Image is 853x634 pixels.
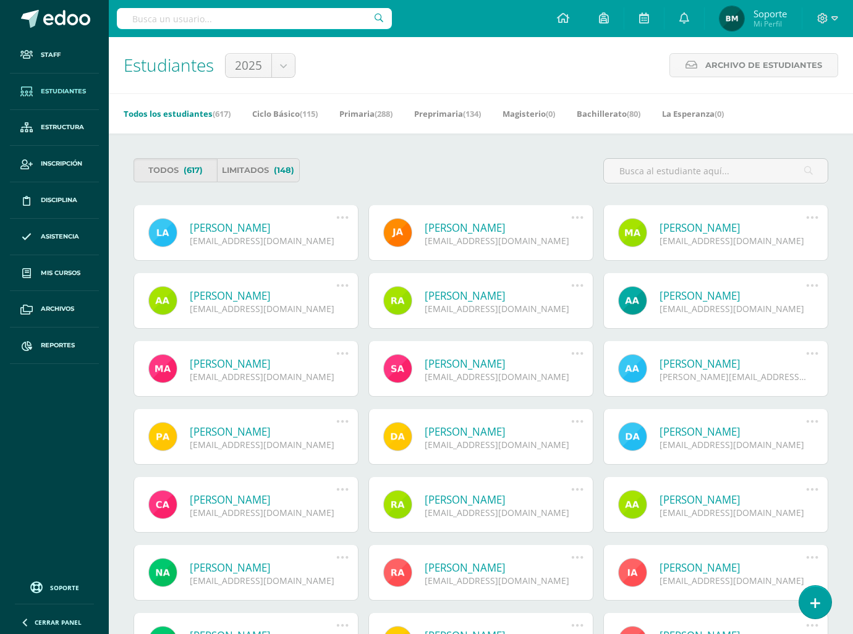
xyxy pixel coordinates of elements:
[235,54,262,77] span: 2025
[660,492,806,507] a: [PERSON_NAME]
[226,54,295,77] a: 2025
[669,53,838,77] a: Archivo de Estudiantes
[213,108,231,119] span: (617)
[300,108,318,119] span: (115)
[660,371,806,383] div: [PERSON_NAME][EMAIL_ADDRESS][PERSON_NAME][DOMAIN_NAME]
[604,159,828,183] input: Busca al estudiante aquí...
[662,104,724,124] a: La Esperanza(0)
[190,221,336,235] a: [PERSON_NAME]
[10,219,99,255] a: Asistencia
[190,560,336,575] a: [PERSON_NAME]
[190,235,336,247] div: [EMAIL_ADDRESS][DOMAIN_NAME]
[660,560,806,575] a: [PERSON_NAME]
[463,108,481,119] span: (134)
[425,507,571,518] div: [EMAIL_ADDRESS][DOMAIN_NAME]
[190,303,336,315] div: [EMAIL_ADDRESS][DOMAIN_NAME]
[660,235,806,247] div: [EMAIL_ADDRESS][DOMAIN_NAME]
[425,575,571,586] div: [EMAIL_ADDRESS][DOMAIN_NAME]
[753,7,787,20] span: Soporte
[10,255,99,292] a: Mis cursos
[375,108,393,119] span: (288)
[715,108,724,119] span: (0)
[705,54,822,77] span: Archivo de Estudiantes
[425,492,571,507] a: [PERSON_NAME]
[252,104,318,124] a: Ciclo Básico(115)
[425,560,571,575] a: [PERSON_NAME]
[41,159,82,169] span: Inscripción
[719,6,744,31] img: 124947c2b8f52875b6fcaf013d3349fe.png
[217,158,300,182] a: Limitados(148)
[660,289,806,303] a: [PERSON_NAME]
[41,304,74,314] span: Archivos
[425,357,571,371] a: [PERSON_NAME]
[10,182,99,219] a: Disciplina
[41,50,61,60] span: Staff
[753,19,787,29] span: Mi Perfil
[660,439,806,450] div: [EMAIL_ADDRESS][DOMAIN_NAME]
[660,303,806,315] div: [EMAIL_ADDRESS][DOMAIN_NAME]
[190,575,336,586] div: [EMAIL_ADDRESS][DOMAIN_NAME]
[190,425,336,439] a: [PERSON_NAME]
[660,357,806,371] a: [PERSON_NAME]
[660,575,806,586] div: [EMAIL_ADDRESS][DOMAIN_NAME]
[35,618,82,627] span: Cerrar panel
[10,110,99,146] a: Estructura
[41,232,79,242] span: Asistencia
[124,53,214,77] span: Estudiantes
[190,507,336,518] div: [EMAIL_ADDRESS][DOMAIN_NAME]
[41,268,80,278] span: Mis cursos
[10,146,99,182] a: Inscripción
[660,507,806,518] div: [EMAIL_ADDRESS][DOMAIN_NAME]
[134,158,217,182] a: Todos(617)
[425,221,571,235] a: [PERSON_NAME]
[425,289,571,303] a: [PERSON_NAME]
[190,357,336,371] a: [PERSON_NAME]
[10,291,99,328] a: Archivos
[425,235,571,247] div: [EMAIL_ADDRESS][DOMAIN_NAME]
[425,439,571,450] div: [EMAIL_ADDRESS][DOMAIN_NAME]
[190,439,336,450] div: [EMAIL_ADDRESS][DOMAIN_NAME]
[184,159,203,182] span: (617)
[41,122,84,132] span: Estructura
[577,104,640,124] a: Bachillerato(80)
[425,371,571,383] div: [EMAIL_ADDRESS][DOMAIN_NAME]
[339,104,393,124] a: Primaria(288)
[627,108,640,119] span: (80)
[15,578,94,595] a: Soporte
[10,37,99,74] a: Staff
[414,104,481,124] a: Preprimaria(134)
[41,87,86,96] span: Estudiantes
[10,74,99,110] a: Estudiantes
[503,104,555,124] a: Magisterio(0)
[425,425,571,439] a: [PERSON_NAME]
[190,492,336,507] a: [PERSON_NAME]
[124,104,231,124] a: Todos los estudiantes(617)
[50,583,79,592] span: Soporte
[190,371,336,383] div: [EMAIL_ADDRESS][DOMAIN_NAME]
[41,195,77,205] span: Disciplina
[41,340,75,350] span: Reportes
[10,328,99,364] a: Reportes
[660,425,806,439] a: [PERSON_NAME]
[546,108,555,119] span: (0)
[425,303,571,315] div: [EMAIL_ADDRESS][DOMAIN_NAME]
[190,289,336,303] a: [PERSON_NAME]
[660,221,806,235] a: [PERSON_NAME]
[274,159,294,182] span: (148)
[117,8,392,29] input: Busca un usuario...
